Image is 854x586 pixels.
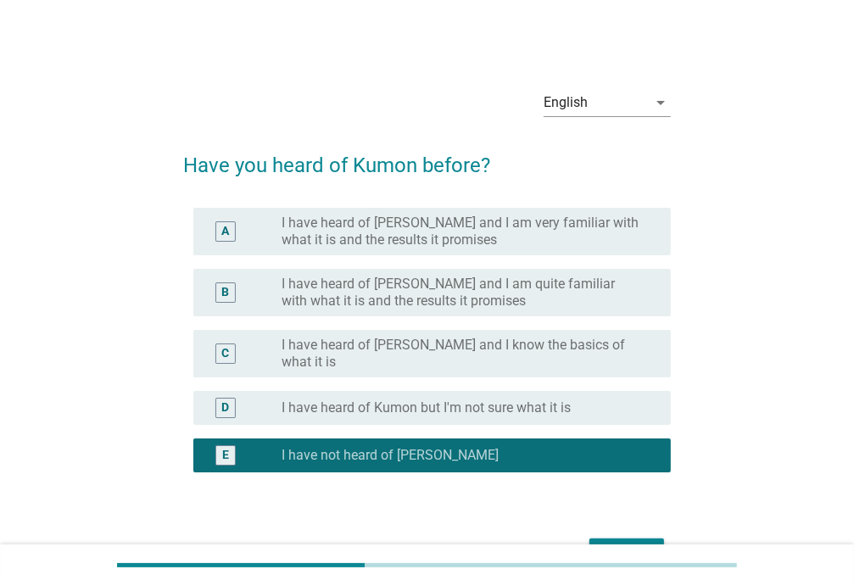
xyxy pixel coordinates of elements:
[221,222,229,240] div: A
[282,215,644,248] label: I have heard of [PERSON_NAME] and I am very familiar with what it is and the results it promises
[603,544,650,564] div: Next
[544,95,588,110] div: English
[282,399,571,416] label: I have heard of Kumon but I'm not sure what it is
[282,337,644,371] label: I have heard of [PERSON_NAME] and I know the basics of what it is
[589,539,664,569] button: Next
[282,447,499,464] label: I have not heard of [PERSON_NAME]
[183,133,671,181] h2: Have you heard of Kumon before?
[282,276,644,310] label: I have heard of [PERSON_NAME] and I am quite familiar with what it is and the results it promises
[221,283,229,301] div: B
[650,92,671,113] i: arrow_drop_down
[222,446,229,464] div: E
[221,344,229,362] div: C
[221,399,229,416] div: D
